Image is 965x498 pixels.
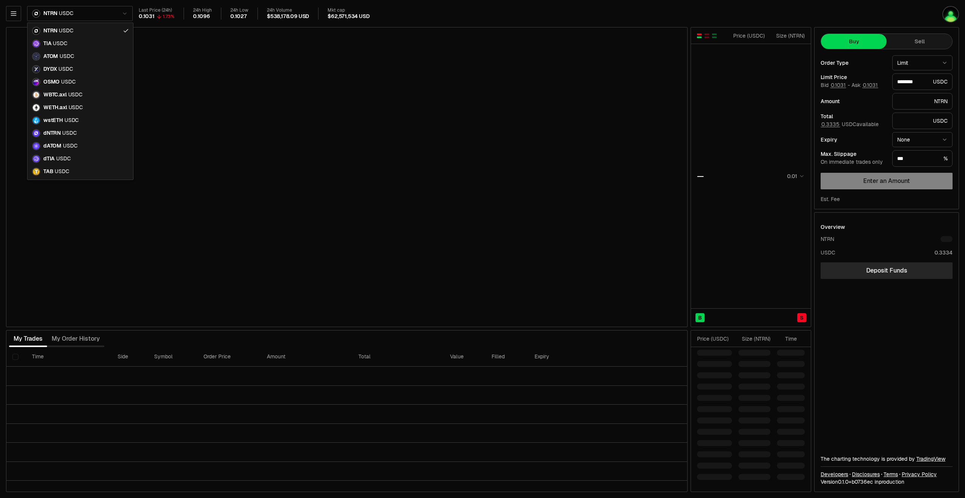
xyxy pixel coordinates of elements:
span: ATOM [43,53,58,60]
img: dATOM Logo [33,143,40,149]
span: dATOM [43,143,61,149]
img: ATOM Logo [33,53,40,60]
span: dNTRN [43,130,61,137]
img: NTRN Logo [33,27,40,34]
span: USDC [58,66,73,73]
span: USDC [69,104,83,111]
img: OSMO Logo [33,79,40,85]
span: WETH.axl [43,104,67,111]
img: TIA Logo [33,40,40,47]
span: dTIA [43,155,55,162]
span: OSMO [43,79,60,85]
img: TAB Logo [33,168,40,175]
span: USDC [59,27,73,34]
img: WBTC.axl Logo [33,91,40,98]
span: USDC [63,143,77,149]
img: WETH.axl Logo [33,104,40,111]
span: wstETH [43,117,63,124]
img: wstETH Logo [33,117,40,124]
span: USDC [68,91,83,98]
span: USDC [60,53,74,60]
span: TAB [43,168,53,175]
span: USDC [55,168,69,175]
span: USDC [56,155,70,162]
span: DYDX [43,66,57,73]
span: USDC [62,130,77,137]
span: USDC [64,117,79,124]
span: NTRN [43,27,57,34]
span: USDC [53,40,67,47]
span: WBTC.axl [43,91,67,98]
span: TIA [43,40,51,47]
img: DYDX Logo [33,66,40,73]
span: USDC [61,79,75,85]
img: dNTRN Logo [33,130,40,137]
img: dTIA Logo [33,155,40,162]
